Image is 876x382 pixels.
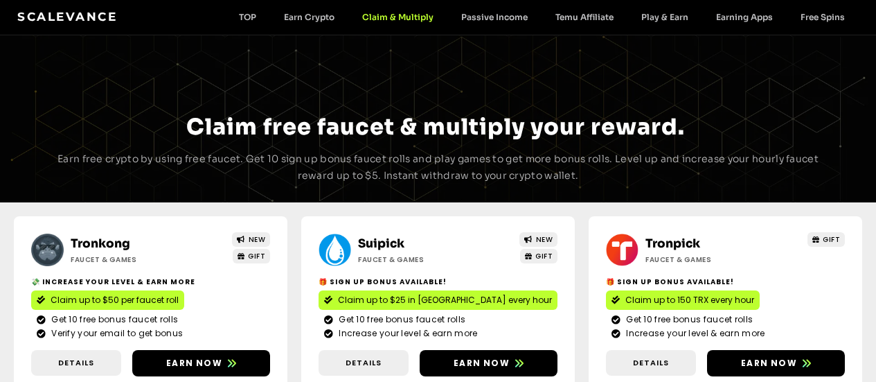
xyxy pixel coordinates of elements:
[132,350,270,376] a: Earn now
[232,232,270,247] a: NEW
[71,236,130,251] a: Tronkong
[166,357,222,370] span: Earn now
[633,357,669,369] span: Details
[702,12,787,22] a: Earning Apps
[270,12,348,22] a: Earn Crypto
[348,12,447,22] a: Claim & Multiply
[335,327,477,340] span: Increase your level & earn more
[707,350,845,376] a: Earn now
[447,12,542,22] a: Passive Income
[71,254,195,265] h2: Faucet & Games
[645,236,700,251] a: Tronpick
[623,327,765,340] span: Increase your level & earn more
[248,251,265,261] span: GIFT
[542,12,627,22] a: Temu Affiliate
[335,313,465,326] span: Get 10 free bonus faucet rolls
[536,234,553,245] span: NEW
[454,357,510,370] span: Earn now
[233,249,271,263] a: GIFT
[606,290,760,310] a: Claim up to 150 TRX every hour
[58,357,94,369] span: Details
[249,234,266,245] span: NEW
[51,294,179,306] span: Claim up to $50 per faucet roll
[31,290,184,310] a: Claim up to $50 per faucet roll
[535,251,553,261] span: GIFT
[319,277,557,287] h2: 🎁 Sign Up Bonus Available!
[627,12,702,22] a: Play & Earn
[519,232,557,247] a: NEW
[319,290,557,310] a: Claim up to $25 in [GEOGRAPHIC_DATA] every hour
[358,236,404,251] a: Suipick
[823,234,840,245] span: GIFT
[520,249,558,263] a: GIFT
[420,350,557,376] a: Earn now
[225,12,270,22] a: TOP
[606,350,696,376] a: Details
[319,350,409,376] a: Details
[48,313,178,326] span: Get 10 free bonus faucet rolls
[741,357,797,370] span: Earn now
[623,313,753,326] span: Get 10 free bonus faucet rolls
[225,12,859,22] nav: Menu
[645,254,770,265] h2: Faucet & Games
[346,357,382,369] span: Details
[48,327,183,340] span: Verify your email to get bonus
[338,294,552,306] span: Claim up to $25 in [GEOGRAPHIC_DATA] every hour
[787,12,859,22] a: Free Spins
[606,277,845,287] h2: 🎁 Sign Up Bonus Available!
[31,350,121,376] a: Details
[625,294,754,306] span: Claim up to 150 TRX every hour
[186,113,685,141] span: Claim free faucet & multiply your reward.
[17,10,117,24] a: Scalevance
[44,151,833,184] p: Earn free crypto by using free faucet. Get 10 sign up bonus faucet rolls and play games to get mo...
[31,277,270,287] h2: 💸 Increase your level & earn more
[358,254,483,265] h2: Faucet & Games
[807,232,846,247] a: GIFT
